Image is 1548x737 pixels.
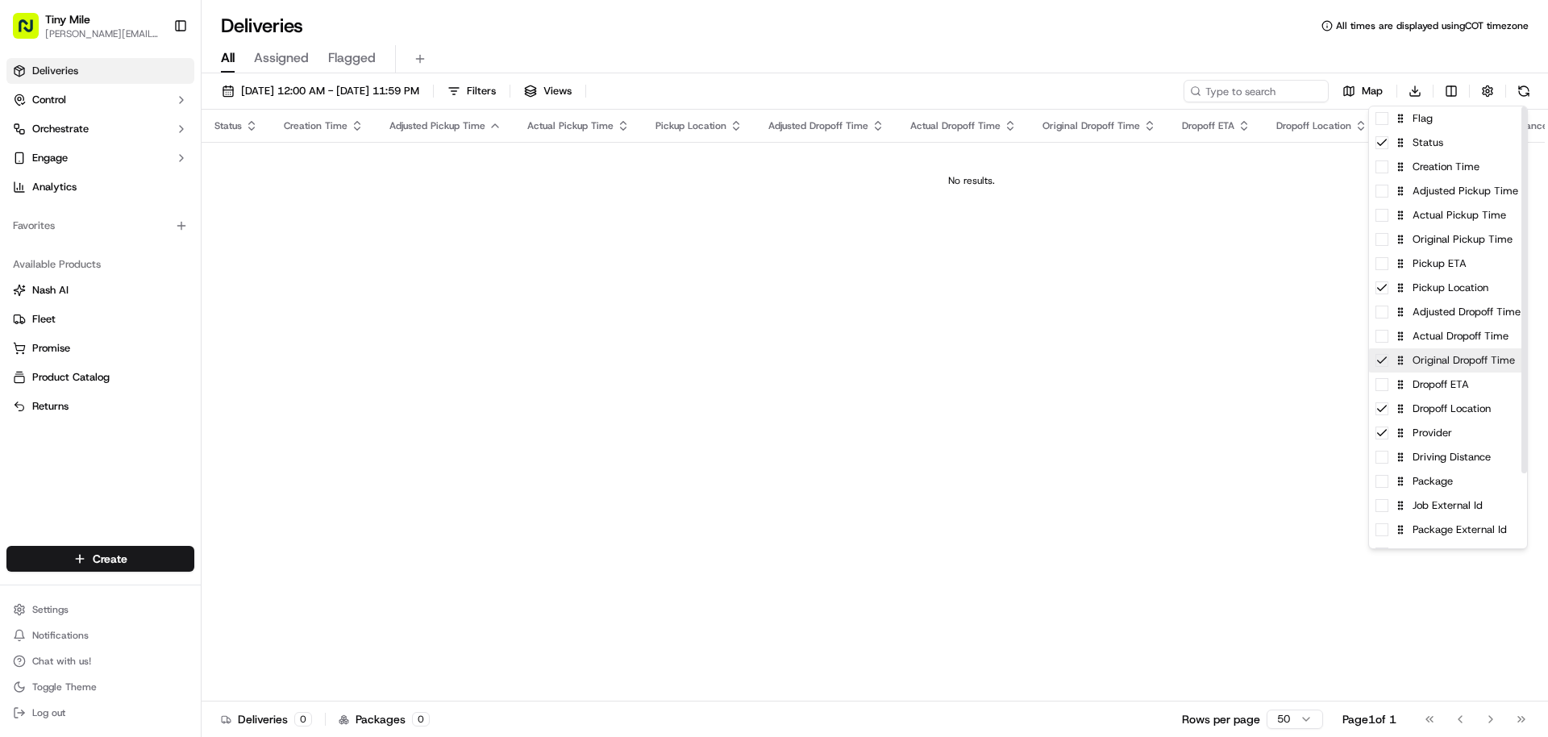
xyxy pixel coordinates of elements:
[1369,518,1527,542] div: Package External Id
[1369,155,1527,179] div: Creation Time
[1369,179,1527,203] div: Adjusted Pickup Time
[10,227,130,256] a: 📗Knowledge Base
[1369,131,1527,155] div: Status
[55,170,204,183] div: We're available if you need us!
[114,273,195,285] a: Powered byPylon
[1369,276,1527,300] div: Pickup Location
[1369,493,1527,518] div: Job External Id
[1369,203,1527,227] div: Actual Pickup Time
[1369,348,1527,373] div: Original Dropoff Time
[1369,542,1527,566] div: Package Reference Id
[16,235,29,248] div: 📗
[1369,469,1527,493] div: Package
[1369,324,1527,348] div: Actual Dropoff Time
[16,154,45,183] img: 1736555255976-a54dd68f-1ca7-489b-9aae-adbdc363a1c4
[1369,397,1527,421] div: Dropoff Location
[136,235,149,248] div: 💻
[1369,373,1527,397] div: Dropoff ETA
[55,154,264,170] div: Start new chat
[130,227,265,256] a: 💻API Documentation
[152,234,259,250] span: API Documentation
[160,273,195,285] span: Pylon
[274,159,293,178] button: Start new chat
[16,16,48,48] img: Nash
[1369,227,1527,252] div: Original Pickup Time
[1369,106,1527,131] div: Flag
[42,104,290,121] input: Got a question? Start typing here...
[16,65,293,90] p: Welcome 👋
[32,234,123,250] span: Knowledge Base
[1369,300,1527,324] div: Adjusted Dropoff Time
[1369,445,1527,469] div: Driving Distance
[1369,252,1527,276] div: Pickup ETA
[1369,421,1527,445] div: Provider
